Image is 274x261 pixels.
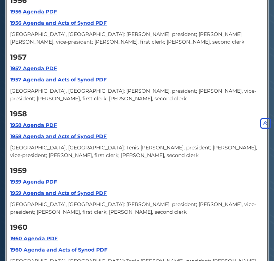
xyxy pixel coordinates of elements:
[11,87,264,103] p: [GEOGRAPHIC_DATA], [GEOGRAPHIC_DATA]: [PERSON_NAME], president; [PERSON_NAME], vice-president; [P...
[11,109,27,118] strong: 1958
[259,120,272,127] a: Back to Top
[11,201,264,216] p: [GEOGRAPHIC_DATA], [GEOGRAPHIC_DATA]: [PERSON_NAME], president; [PERSON_NAME], vice-president; [P...
[11,246,108,253] a: 1960 Agenda and Acts of Synod PDF
[11,65,57,72] a: 1957 Agenda PDF
[11,235,58,242] a: 1960 Agenda PDF
[11,178,57,185] a: 1959 Agenda PDF
[11,122,57,128] a: 1958 Agenda PDF
[11,133,107,140] a: 1958 Agenda and Acts of Synod PDF
[11,223,28,232] strong: 1960
[11,31,264,46] p: [GEOGRAPHIC_DATA], [GEOGRAPHIC_DATA]: [PERSON_NAME], president; [PERSON_NAME] [PERSON_NAME], vice...
[11,53,27,61] strong: 1957
[11,166,27,175] strong: 1959
[11,144,264,159] p: [GEOGRAPHIC_DATA], [GEOGRAPHIC_DATA]: Tenis [PERSON_NAME], president; [PERSON_NAME], vice-preside...
[11,8,57,15] a: 1956 Agenda PDF
[11,20,107,26] a: 1956 Agenda and Acts of Synod PDF
[11,76,107,83] a: 1957 Agenda and Acts of Synod PDF
[11,190,107,196] a: 1959 Agenda and Acts of Synod PDF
